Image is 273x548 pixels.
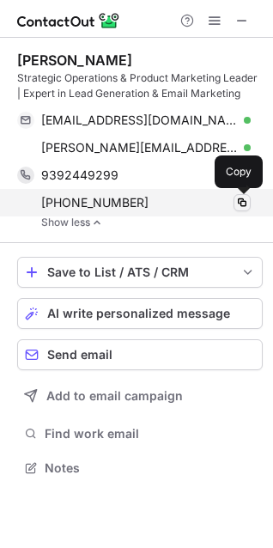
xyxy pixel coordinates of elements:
[92,216,102,228] img: -
[47,307,230,320] span: AI write personalized message
[41,113,238,128] span: [EMAIL_ADDRESS][DOMAIN_NAME]
[17,298,263,329] button: AI write personalized message
[17,10,120,31] img: ContactOut v5.3.10
[46,389,183,403] span: Add to email campaign
[17,422,263,446] button: Find work email
[41,195,149,210] span: [PHONE_NUMBER]
[41,167,118,183] span: 9392449299
[47,265,233,279] div: Save to List / ATS / CRM
[41,216,263,228] a: Show less
[17,381,263,411] button: Add to email campaign
[17,52,132,69] div: [PERSON_NAME]
[45,460,256,476] span: Notes
[47,348,112,362] span: Send email
[17,339,263,370] button: Send email
[17,257,263,288] button: save-profile-one-click
[17,456,263,480] button: Notes
[45,426,256,441] span: Find work email
[17,70,263,101] div: Strategic Operations & Product Marketing Leader | Expert in Lead Generation & Email Marketing
[41,140,238,155] span: [PERSON_NAME][EMAIL_ADDRESS][DOMAIN_NAME]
